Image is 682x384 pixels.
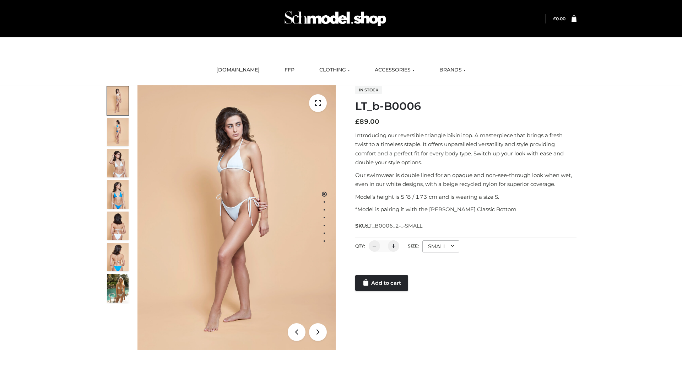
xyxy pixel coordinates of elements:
[211,62,265,78] a: [DOMAIN_NAME]
[314,62,355,78] a: CLOTHING
[355,243,365,249] label: QTY:
[553,16,565,21] bdi: 0.00
[107,149,129,177] img: ArielClassicBikiniTop_CloudNine_AzureSky_OW114ECO_3-scaled.jpg
[422,240,459,252] div: SMALL
[355,118,379,126] bdi: 89.00
[137,85,336,350] img: ArielClassicBikiniTop_CloudNine_AzureSky_OW114ECO_1
[355,171,577,189] p: Our swimwear is double lined for an opaque and non-see-through look when wet, even in our white d...
[408,243,419,249] label: Size:
[553,16,556,21] span: £
[355,222,423,230] span: SKU:
[369,62,420,78] a: ACCESSORIES
[367,223,422,229] span: LT_B0006_2-_-SMALL
[355,86,382,94] span: In stock
[355,205,577,214] p: *Model is pairing it with the [PERSON_NAME] Classic Bottom
[355,100,577,113] h1: LT_b-B0006
[355,192,577,202] p: Model’s height is 5 ‘8 / 173 cm and is wearing a size S.
[282,5,389,33] img: Schmodel Admin 964
[355,275,408,291] a: Add to cart
[107,180,129,209] img: ArielClassicBikiniTop_CloudNine_AzureSky_OW114ECO_4-scaled.jpg
[107,243,129,271] img: ArielClassicBikiniTop_CloudNine_AzureSky_OW114ECO_8-scaled.jpg
[107,118,129,146] img: ArielClassicBikiniTop_CloudNine_AzureSky_OW114ECO_2-scaled.jpg
[434,62,471,78] a: BRANDS
[107,86,129,115] img: ArielClassicBikiniTop_CloudNine_AzureSky_OW114ECO_1-scaled.jpg
[355,118,359,126] span: £
[107,274,129,303] img: Arieltop_CloudNine_AzureSky2.jpg
[279,62,300,78] a: FFP
[553,16,565,21] a: £0.00
[107,212,129,240] img: ArielClassicBikiniTop_CloudNine_AzureSky_OW114ECO_7-scaled.jpg
[355,131,577,167] p: Introducing our reversible triangle bikini top. A masterpiece that brings a fresh twist to a time...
